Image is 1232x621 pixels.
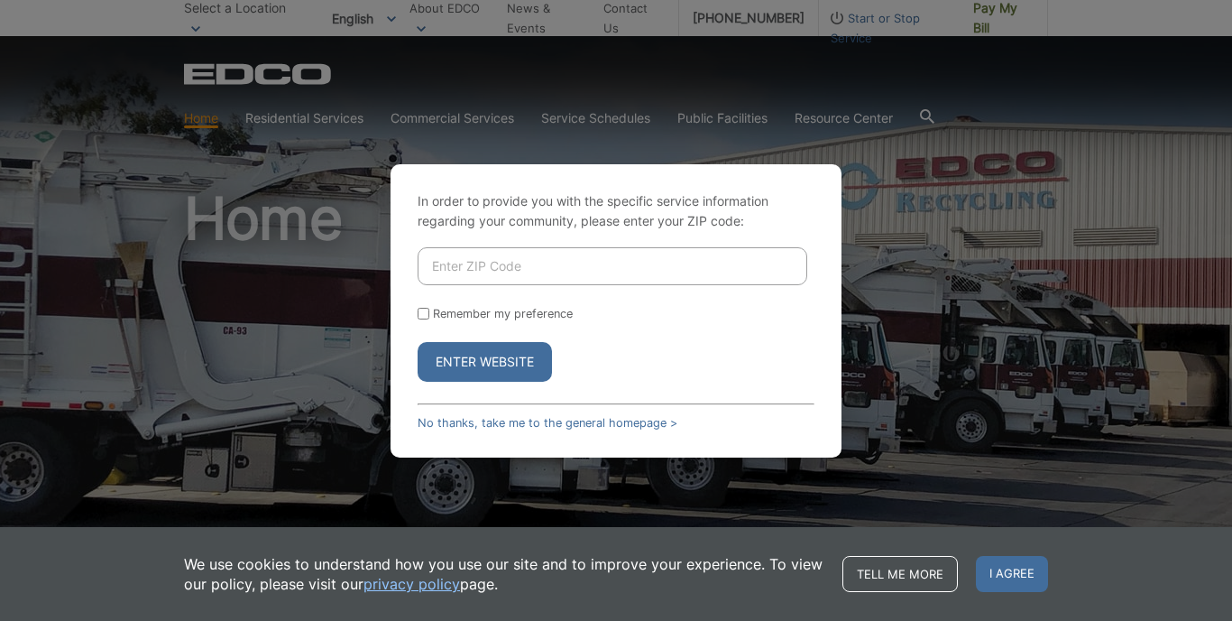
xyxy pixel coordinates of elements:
[184,554,824,594] p: We use cookies to understand how you use our site and to improve your experience. To view our pol...
[363,574,460,594] a: privacy policy
[842,556,958,592] a: Tell me more
[418,342,552,382] button: Enter Website
[418,416,677,430] a: No thanks, take me to the general homepage >
[976,556,1048,592] span: I agree
[418,191,814,231] p: In order to provide you with the specific service information regarding your community, please en...
[418,247,807,285] input: Enter ZIP Code
[433,307,573,320] label: Remember my preference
